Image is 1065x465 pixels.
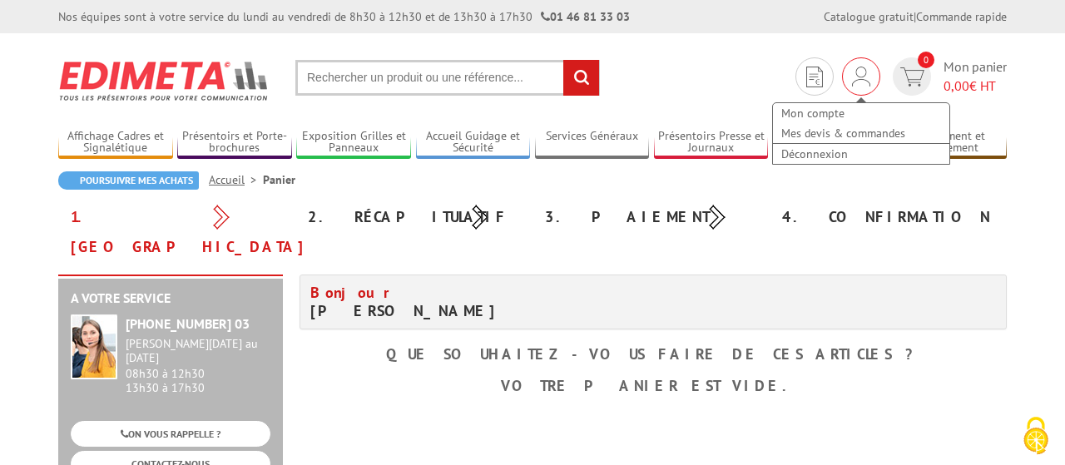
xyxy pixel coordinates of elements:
span: Mon panier [944,57,1007,96]
a: Affichage Cadres et Signalétique [58,129,173,156]
div: 3. Paiement [532,202,770,232]
img: devis rapide [852,67,870,87]
a: Catalogue gratuit [824,9,914,24]
div: Nos équipes sont à votre service du lundi au vendredi de 8h30 à 12h30 et de 13h30 à 17h30 [58,8,630,25]
a: Mon compte [773,103,949,123]
span: € HT [944,77,1007,96]
h2: A votre service [71,291,270,306]
h4: [PERSON_NAME] [310,284,641,320]
img: devis rapide [900,67,924,87]
b: Que souhaitez-vous faire de ces articles ? [386,344,921,364]
strong: [PHONE_NUMBER] 03 [126,315,250,332]
span: 0,00 [944,77,969,94]
a: ON VOUS RAPPELLE ? [71,421,270,447]
a: Accueil Guidage et Sécurité [416,129,531,156]
div: | [824,8,1007,25]
div: Mon compte Mes devis & commandes Déconnexion [842,57,880,96]
a: Services Généraux [535,129,650,156]
div: 4. Confirmation [770,202,1007,232]
a: Poursuivre mes achats [58,171,199,190]
input: Rechercher un produit ou une référence... [295,60,600,96]
b: Votre panier est vide. [501,376,805,395]
a: Mes devis & commandes [773,123,949,143]
img: widget-service.jpg [71,314,117,379]
strong: 01 46 81 33 03 [541,9,630,24]
li: Panier [263,171,295,188]
a: devis rapide 0 Mon panier 0,00€ HT [889,57,1007,96]
button: Cookies (fenêtre modale) [1007,408,1065,465]
img: devis rapide [806,67,823,87]
img: Cookies (fenêtre modale) [1015,415,1057,457]
div: 1. [GEOGRAPHIC_DATA] [58,202,295,262]
a: Accueil [209,172,263,187]
div: 08h30 à 12h30 13h30 à 17h30 [126,337,270,394]
img: Edimeta [58,50,270,111]
div: 2. Récapitulatif [295,202,532,232]
a: Présentoirs Presse et Journaux [654,129,769,156]
a: Présentoirs et Porte-brochures [177,129,292,156]
a: Commande rapide [916,9,1007,24]
span: Bonjour [310,283,399,302]
input: rechercher [563,60,599,96]
div: [PERSON_NAME][DATE] au [DATE] [126,337,270,365]
span: 0 [918,52,934,68]
a: Déconnexion [773,144,949,164]
a: Exposition Grilles et Panneaux [296,129,411,156]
